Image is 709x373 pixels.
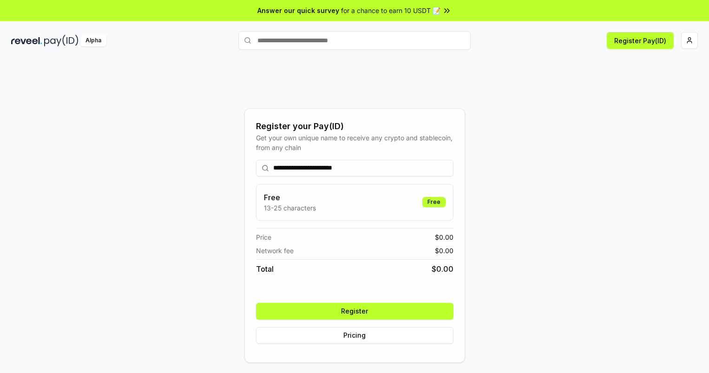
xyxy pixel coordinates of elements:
[264,203,316,213] p: 13-25 characters
[607,32,674,49] button: Register Pay(ID)
[256,120,453,133] div: Register your Pay(ID)
[256,303,453,320] button: Register
[256,133,453,152] div: Get your own unique name to receive any crypto and stablecoin, from any chain
[256,246,294,255] span: Network fee
[80,35,106,46] div: Alpha
[422,197,446,207] div: Free
[435,232,453,242] span: $ 0.00
[432,263,453,275] span: $ 0.00
[256,232,271,242] span: Price
[11,35,42,46] img: reveel_dark
[256,327,453,344] button: Pricing
[44,35,79,46] img: pay_id
[256,263,274,275] span: Total
[257,6,339,15] span: Answer our quick survey
[435,246,453,255] span: $ 0.00
[264,192,316,203] h3: Free
[341,6,440,15] span: for a chance to earn 10 USDT 📝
